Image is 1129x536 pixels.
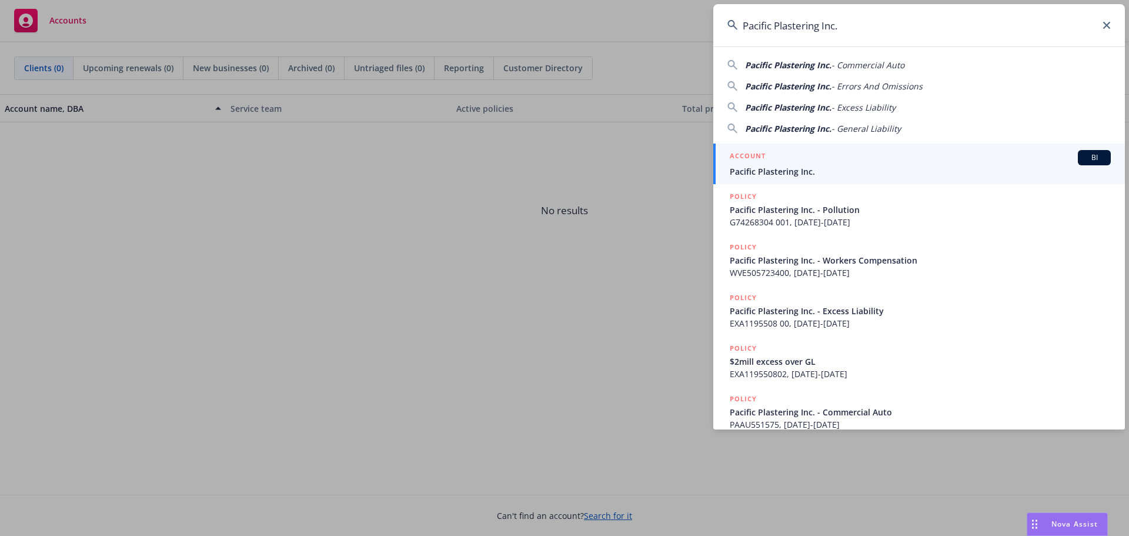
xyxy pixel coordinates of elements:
a: ACCOUNTBIPacific Plastering Inc. [713,144,1125,184]
h5: ACCOUNT [730,150,766,164]
span: Pacific Plastering Inc. [745,81,831,92]
h5: POLICY [730,342,757,354]
h5: POLICY [730,393,757,405]
span: Nova Assist [1051,519,1098,529]
a: POLICYPacific Plastering Inc. - PollutionG74268304 001, [DATE]-[DATE] [713,184,1125,235]
h5: POLICY [730,191,757,202]
span: Pacific Plastering Inc. - Excess Liability [730,305,1111,317]
span: - Errors And Omissions [831,81,923,92]
a: POLICYPacific Plastering Inc. - Excess LiabilityEXA1195508 00, [DATE]-[DATE] [713,285,1125,336]
span: Pacific Plastering Inc. - Pollution [730,204,1111,216]
input: Search... [713,4,1125,46]
span: Pacific Plastering Inc. - Workers Compensation [730,254,1111,267]
span: EXA119550802, [DATE]-[DATE] [730,368,1111,380]
a: POLICYPacific Plastering Inc. - Commercial AutoPAAU551575, [DATE]-[DATE] [713,387,1125,437]
h5: POLICY [730,241,757,253]
span: G74268304 001, [DATE]-[DATE] [730,216,1111,228]
span: PAAU551575, [DATE]-[DATE] [730,418,1111,431]
a: POLICY$2mill excess over GLEXA119550802, [DATE]-[DATE] [713,336,1125,387]
a: POLICYPacific Plastering Inc. - Workers CompensationWVE505723400, [DATE]-[DATE] [713,235,1125,285]
span: Pacific Plastering Inc. [745,59,831,71]
span: WVE505723400, [DATE]-[DATE] [730,267,1111,279]
span: - General Liability [831,123,901,134]
span: Pacific Plastering Inc. [745,123,831,134]
span: $2mill excess over GL [730,355,1111,368]
h5: POLICY [730,292,757,304]
span: BI [1083,152,1106,163]
button: Nova Assist [1027,512,1108,536]
span: - Commercial Auto [831,59,904,71]
span: Pacific Plastering Inc. [745,102,831,113]
span: - Excess Liability [831,102,896,113]
div: Drag to move [1027,513,1042,535]
span: Pacific Plastering Inc. - Commercial Auto [730,406,1111,418]
span: Pacific Plastering Inc. [730,165,1111,178]
span: EXA1195508 00, [DATE]-[DATE] [730,317,1111,329]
